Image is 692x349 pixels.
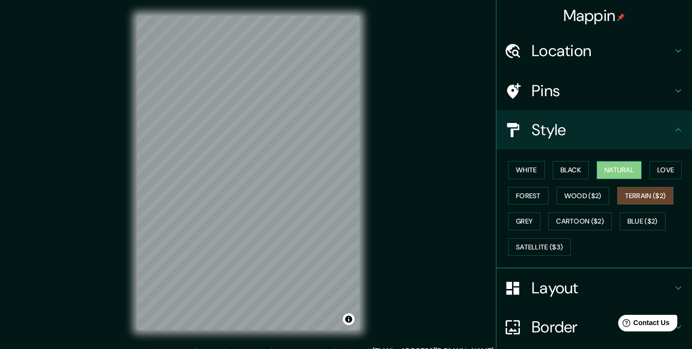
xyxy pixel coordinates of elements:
[532,120,672,140] h4: Style
[508,212,540,230] button: Grey
[343,313,355,325] button: Toggle attribution
[532,41,672,61] h4: Location
[553,161,589,179] button: Black
[496,110,692,149] div: Style
[532,81,672,101] h4: Pins
[137,16,359,330] canvas: Map
[532,278,672,298] h4: Layout
[496,308,692,347] div: Border
[508,187,549,205] button: Forest
[620,212,666,230] button: Blue ($2)
[649,161,682,179] button: Love
[617,187,674,205] button: Terrain ($2)
[557,187,609,205] button: Wood ($2)
[532,317,672,337] h4: Border
[605,311,681,338] iframe: Help widget launcher
[496,71,692,110] div: Pins
[508,238,571,256] button: Satellite ($3)
[496,268,692,308] div: Layout
[597,161,642,179] button: Natural
[508,161,545,179] button: White
[496,31,692,70] div: Location
[617,13,625,21] img: pin-icon.png
[548,212,612,230] button: Cartoon ($2)
[563,6,625,25] h4: Mappin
